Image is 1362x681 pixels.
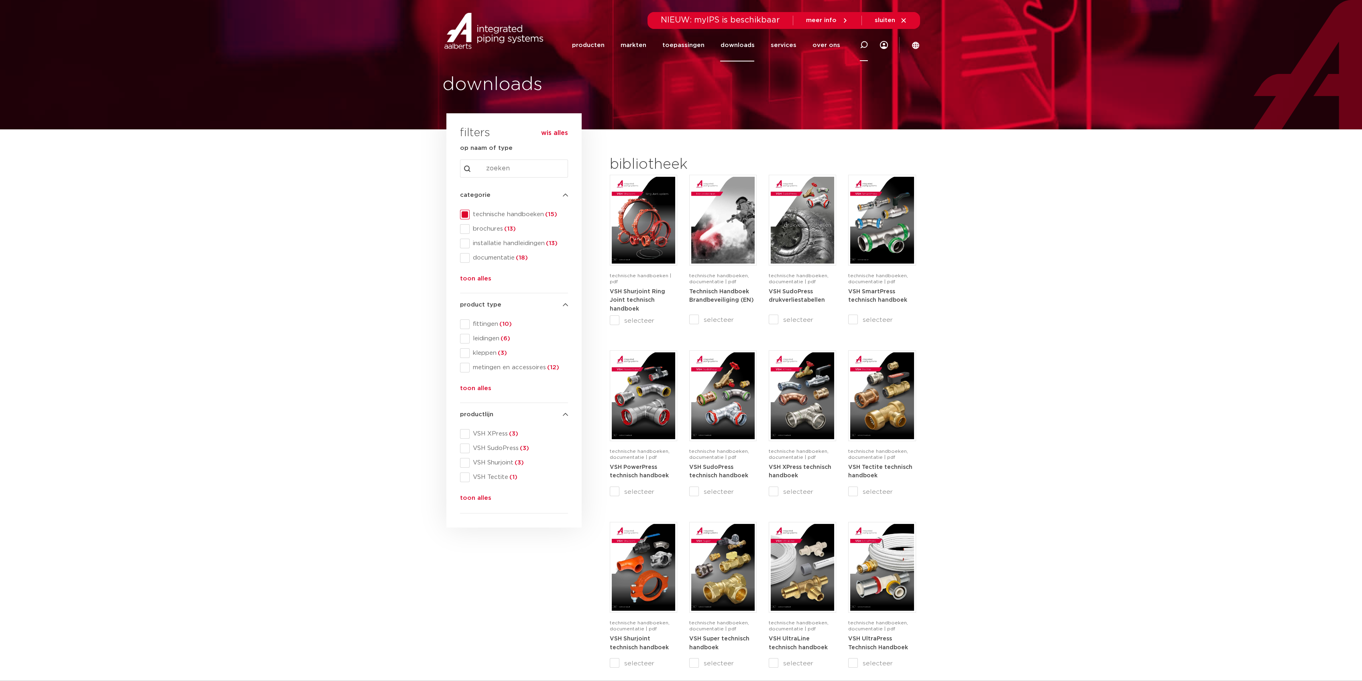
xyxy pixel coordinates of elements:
strong: VSH SmartPress technisch handboek [848,289,907,303]
span: (3) [519,445,529,451]
span: technische handboeken, documentatie | pdf [848,273,908,284]
nav: Menu [572,29,840,61]
button: toon alles [460,274,491,287]
div: VSH SudoPress(3) [460,444,568,453]
a: VSH XPress technisch handboek [769,464,831,479]
label: selecteer [769,487,836,497]
span: technische handboeken, documentatie | pdf [610,620,670,631]
label: selecteer [610,316,677,325]
a: VSH SudoPress drukverliestabellen [769,288,825,303]
span: (10) [498,321,512,327]
label: selecteer [689,659,757,668]
span: brochures [470,225,568,233]
span: installatie handleidingen [470,239,568,247]
strong: VSH UltraLine technisch handboek [769,636,828,650]
span: technische handboeken, documentatie | pdf [689,449,749,460]
a: VSH Super technisch handboek [689,636,749,650]
div: VSH XPress(3) [460,429,568,439]
div: kleppen(3) [460,348,568,358]
img: VSH-UltraLine_A4TM_5010216_2022_1.0_NL-pdf.jpg [771,524,834,611]
label: selecteer [769,315,836,325]
a: VSH Shurjoint Ring Joint technisch handboek [610,288,665,312]
img: VSH-SudoPress_A4TM_5001604-2023-3.0_NL-pdf.jpg [691,352,755,439]
div: brochures(13) [460,224,568,234]
h3: filters [460,124,490,143]
button: toon alles [460,493,491,506]
span: (1) [508,474,517,480]
span: technische handboeken, documentatie | pdf [769,620,829,631]
label: selecteer [848,315,916,325]
label: selecteer [610,659,677,668]
div: documentatie(18) [460,253,568,263]
label: selecteer [848,659,916,668]
strong: VSH Shurjoint Ring Joint technisch handboek [610,289,665,312]
a: VSH UltraPress Technisch Handboek [848,636,908,650]
button: toon alles [460,384,491,397]
label: selecteer [610,487,677,497]
span: VSH SudoPress [470,444,568,452]
label: selecteer [689,487,757,497]
span: (13) [503,226,516,232]
a: VSH SmartPress technisch handboek [848,288,907,303]
div: my IPS [880,29,888,61]
strong: Technisch Handboek Brandbeveiliging (EN) [689,289,754,303]
button: wis alles [541,129,568,137]
span: technische handboeken, documentatie | pdf [848,620,908,631]
span: technische handboeken, documentatie | pdf [689,620,749,631]
div: installatie handleidingen(13) [460,239,568,248]
span: (3) [508,431,518,437]
span: technische handboeken [470,211,568,219]
a: markten [620,29,646,61]
span: documentatie [470,254,568,262]
span: VSH Tectite [470,473,568,481]
div: technische handboeken(15) [460,210,568,219]
a: VSH PowerPress technisch handboek [610,464,669,479]
span: (18) [515,255,528,261]
img: VSH-XPress_A4TM_5008762_2025_4.1_NL-pdf.jpg [771,352,834,439]
span: (6) [499,335,510,342]
strong: VSH SudoPress drukverliestabellen [769,289,825,303]
img: FireProtection_A4TM_5007915_2025_2.0_EN-1-pdf.jpg [691,177,755,264]
h4: categorie [460,190,568,200]
img: VSH-Shurjoint_A4TM_5008731_2024_3.0_EN-pdf.jpg [612,524,675,611]
img: VSH-UltraPress_A4TM_5008751_2025_3.0_NL-pdf.jpg [850,524,914,611]
a: downloads [720,29,754,61]
span: VSH Shurjoint [470,459,568,467]
a: over ons [812,29,840,61]
a: VSH UltraLine technisch handboek [769,636,828,650]
span: (13) [545,240,558,246]
span: technische handboeken, documentatie | pdf [769,449,829,460]
span: technische handboeken, documentatie | pdf [610,449,670,460]
span: fittingen [470,320,568,328]
span: technische handboeken | pdf [610,273,671,284]
span: (15) [544,211,557,217]
h2: bibliotheek [610,155,753,174]
div: VSH Shurjoint(3) [460,458,568,468]
img: VSH-PowerPress_A4TM_5008817_2024_3.1_NL-pdf.jpg [612,352,675,439]
span: meer info [806,17,837,23]
span: sluiten [875,17,895,23]
h4: product type [460,300,568,310]
a: producten [572,29,604,61]
span: technische handboeken, documentatie | pdf [848,449,908,460]
div: leidingen(6) [460,334,568,344]
div: fittingen(10) [460,319,568,329]
a: VSH SudoPress technisch handboek [689,464,748,479]
strong: VSH Super technisch handboek [689,636,749,650]
img: VSH-Tectite_A4TM_5009376-2024-2.0_NL-pdf.jpg [850,352,914,439]
img: VSH-Shurjoint-RJ_A4TM_5011380_2025_1.1_EN-pdf.jpg [612,177,675,264]
h1: downloads [442,72,677,98]
span: technische handboeken, documentatie | pdf [769,273,829,284]
a: sluiten [875,17,907,24]
h4: productlijn [460,410,568,419]
span: (3) [497,350,507,356]
a: services [770,29,796,61]
label: selecteer [769,659,836,668]
a: VSH Tectite technisch handboek [848,464,912,479]
a: Technisch Handboek Brandbeveiliging (EN) [689,288,754,303]
img: VSH-Super_A4TM_5007411-2022-2.1_NL-1-pdf.jpg [691,524,755,611]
